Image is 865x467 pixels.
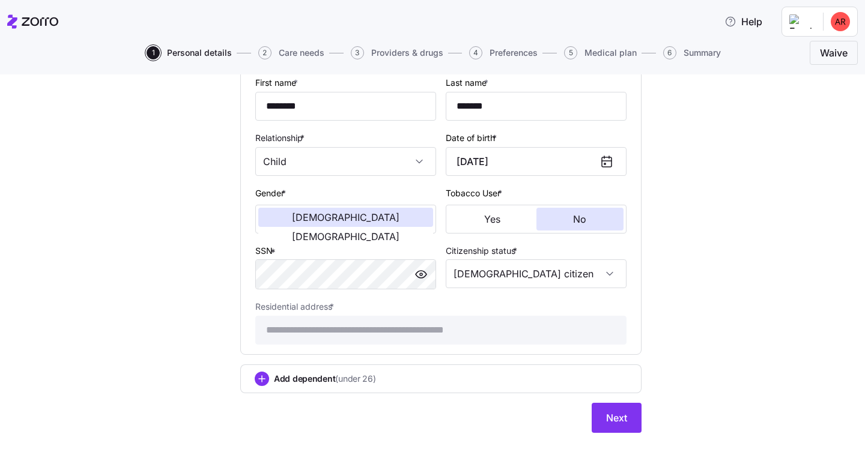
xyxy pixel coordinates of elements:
[292,232,399,241] span: [DEMOGRAPHIC_DATA]
[564,46,577,59] span: 5
[446,244,520,258] label: Citizenship status
[144,46,232,59] a: 1Personal details
[810,41,858,65] button: Waive
[274,373,376,385] span: Add dependent
[255,131,307,145] label: Relationship
[255,187,288,200] label: Gender
[147,46,232,59] button: 1Personal details
[724,14,762,29] span: Help
[255,147,436,176] input: Select relationship
[167,49,232,57] span: Personal details
[584,49,637,57] span: Medical plan
[258,46,272,59] span: 2
[715,10,772,34] button: Help
[484,214,500,224] span: Yes
[831,12,850,31] img: 9089edb9d7b48b6318d164b63914d1a7
[371,49,443,57] span: Providers & drugs
[490,49,538,57] span: Preferences
[663,46,676,59] span: 6
[255,244,278,258] label: SSN
[592,403,642,433] button: Next
[446,131,499,145] label: Date of birth
[446,187,505,200] label: Tobacco User
[573,214,586,224] span: No
[469,46,482,59] span: 4
[255,372,269,386] svg: add icon
[335,373,375,385] span: (under 26)
[255,300,336,313] label: Residential address
[255,76,300,89] label: First name
[351,46,443,59] button: 3Providers & drugs
[789,14,813,29] img: Employer logo
[564,46,637,59] button: 5Medical plan
[820,46,848,60] span: Waive
[147,46,160,59] span: 1
[469,46,538,59] button: 4Preferences
[279,49,324,57] span: Care needs
[684,49,721,57] span: Summary
[446,76,491,89] label: Last name
[446,259,627,288] input: Select citizenship status
[292,212,399,222] span: [DEMOGRAPHIC_DATA]
[446,147,627,176] input: MM/DD/YYYY
[663,46,721,59] button: 6Summary
[351,46,364,59] span: 3
[258,46,324,59] button: 2Care needs
[606,411,627,425] span: Next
